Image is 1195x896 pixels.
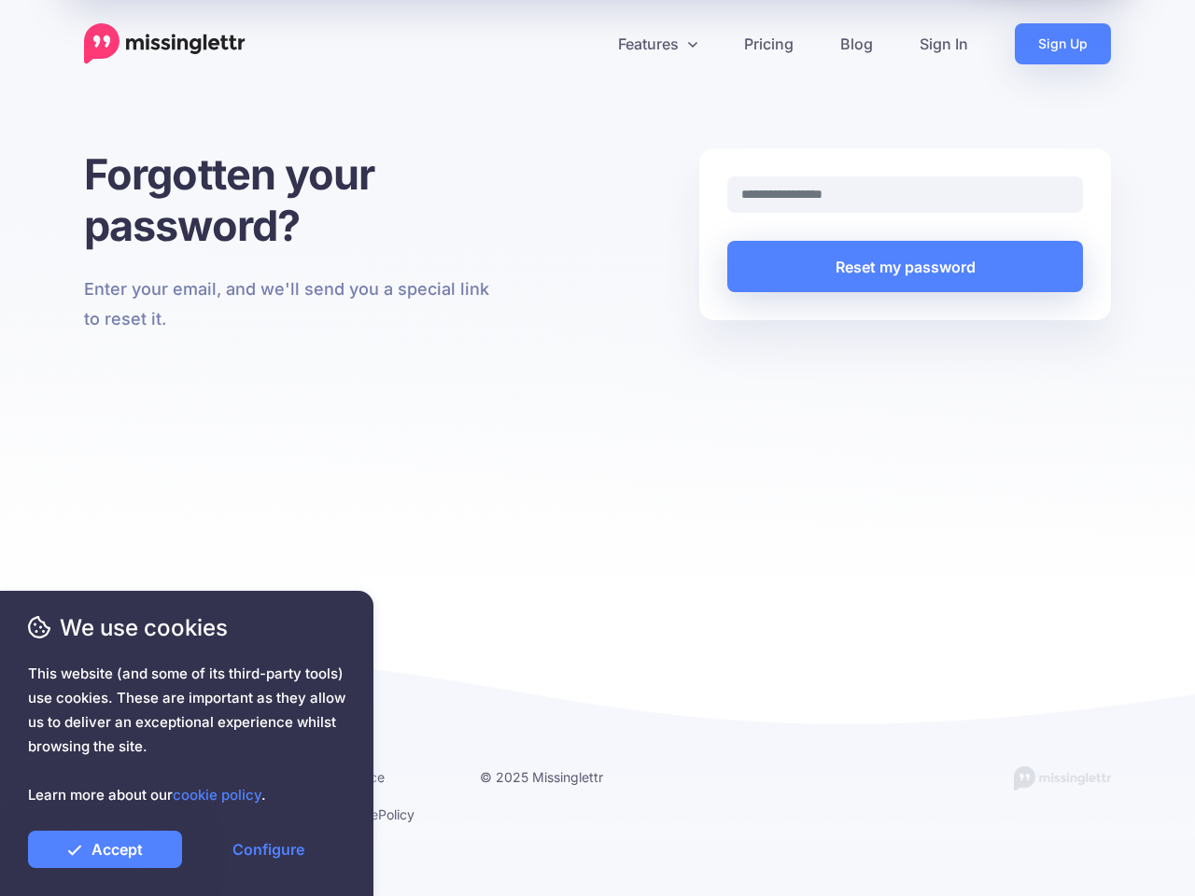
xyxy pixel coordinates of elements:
[173,786,261,804] a: cookie policy
[595,23,721,64] a: Features
[727,241,1083,292] button: Reset my password
[191,831,345,868] a: Configure
[1015,23,1111,64] a: Sign Up
[84,274,496,334] p: Enter your email, and we'll send you a special link to reset it.
[896,23,991,64] a: Sign In
[84,148,496,251] h1: Forgotten your password?
[721,23,817,64] a: Pricing
[480,765,650,789] li: © 2025 Missinglettr
[28,611,345,644] span: We use cookies
[28,662,345,807] span: This website (and some of its third-party tools) use cookies. These are important as they allow u...
[28,831,182,868] a: Accept
[817,23,896,64] a: Blog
